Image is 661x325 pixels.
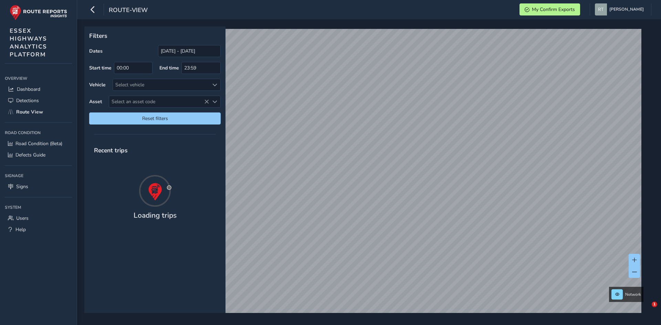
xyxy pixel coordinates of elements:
span: Help [15,226,26,233]
span: Detections [16,97,39,104]
img: diamond-layout [595,3,607,15]
div: Road Condition [5,128,72,138]
span: Select an asset code [109,96,209,107]
label: End time [159,65,179,71]
span: Route View [16,109,43,115]
p: Filters [89,31,221,40]
label: Dates [89,48,103,54]
label: Vehicle [89,82,106,88]
label: Start time [89,65,112,71]
div: Overview [5,73,72,84]
span: Defects Guide [15,152,45,158]
span: Dashboard [17,86,40,93]
button: Reset filters [89,112,221,124]
label: Asset [89,98,102,105]
span: 1 [652,302,657,307]
span: [PERSON_NAME] [609,3,644,15]
span: Recent trips [89,141,133,159]
img: rr logo [10,5,67,20]
span: ESSEX HIGHWAYS ANALYTICS PLATFORM [10,27,47,58]
span: Reset filters [94,115,216,122]
a: Help [5,224,72,235]
button: My Confirm Exports [520,3,580,15]
span: Network [625,292,641,297]
a: Users [5,213,72,224]
canvas: Map [87,29,641,321]
div: Signage [5,171,72,181]
a: Defects Guide [5,149,72,161]
a: Route View [5,106,72,118]
iframe: Intercom live chat [638,302,654,318]
span: route-view [109,6,148,15]
div: Select an asset code [209,96,220,107]
div: System [5,202,72,213]
span: Signs [16,183,28,190]
span: My Confirm Exports [532,6,575,13]
a: Dashboard [5,84,72,95]
h4: Loading trips [134,211,177,220]
a: Road Condition (Beta) [5,138,72,149]
a: Detections [5,95,72,106]
div: Select vehicle [113,79,209,90]
span: Road Condition (Beta) [15,140,62,147]
span: Users [16,215,29,221]
a: Signs [5,181,72,192]
button: [PERSON_NAME] [595,3,646,15]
